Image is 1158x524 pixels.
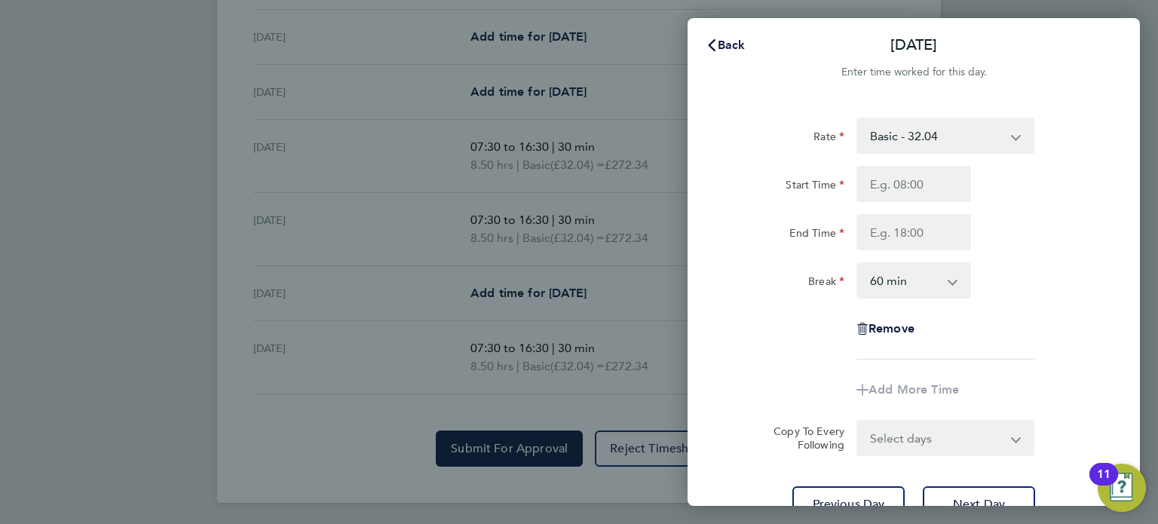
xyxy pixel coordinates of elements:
[786,178,844,196] label: Start Time
[1098,464,1146,512] button: Open Resource Center, 11 new notifications
[808,274,844,293] label: Break
[923,486,1035,522] button: Next Day
[691,30,761,60] button: Back
[1097,474,1111,494] div: 11
[856,166,971,202] input: E.g. 08:00
[688,63,1140,81] div: Enter time worked for this day.
[792,486,905,522] button: Previous Day
[953,497,1005,512] span: Next Day
[761,424,844,452] label: Copy To Every Following
[789,226,844,244] label: End Time
[813,497,885,512] span: Previous Day
[856,214,971,250] input: E.g. 18:00
[890,35,937,56] p: [DATE]
[868,321,914,336] span: Remove
[718,38,746,52] span: Back
[856,323,914,335] button: Remove
[813,130,844,148] label: Rate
